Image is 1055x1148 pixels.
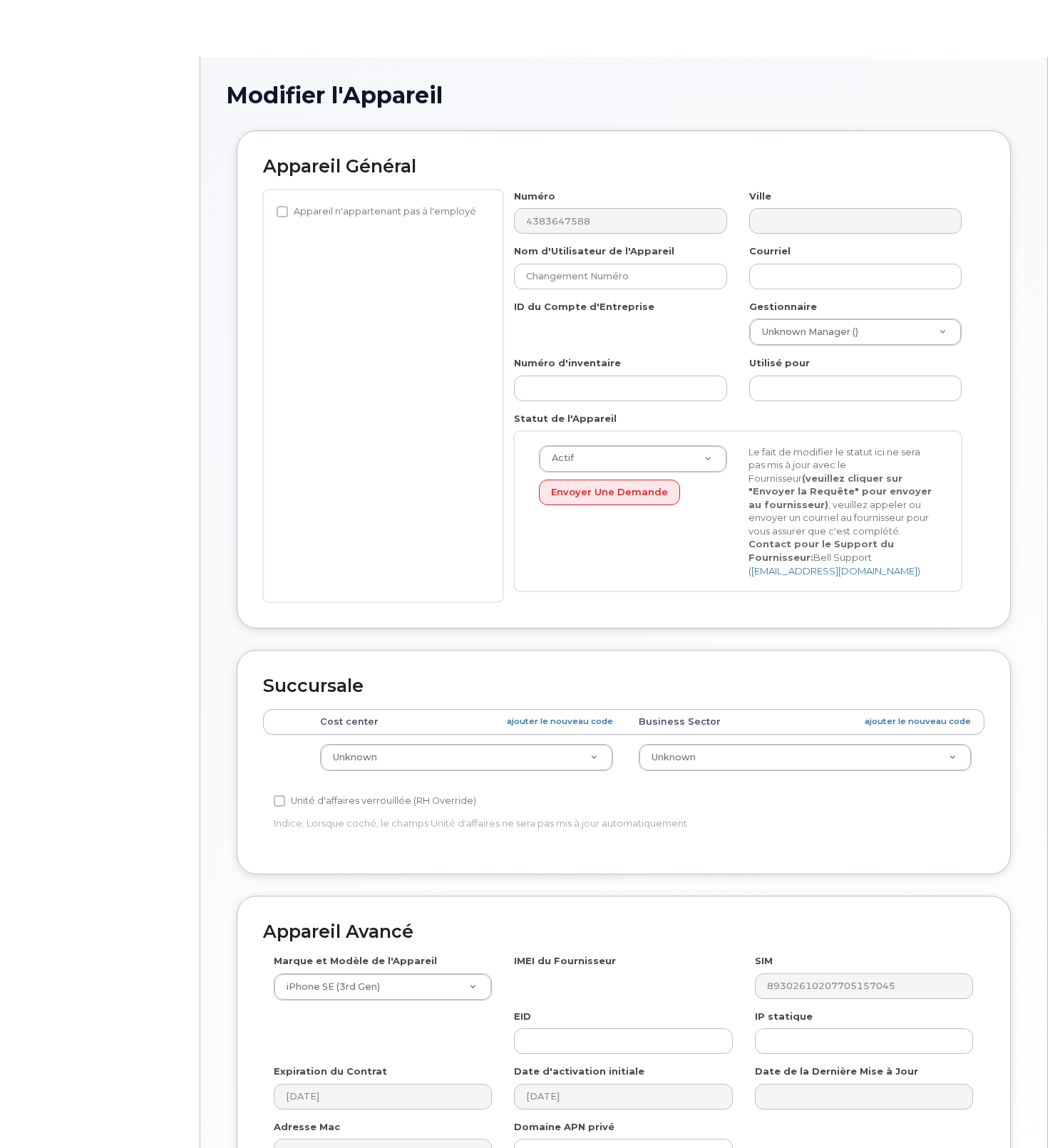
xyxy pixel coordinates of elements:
a: Unknown [321,745,612,770]
a: Unknown [639,745,972,770]
span: Unknown Manager () [753,326,858,338]
label: SIM [755,954,773,968]
label: Numéro [514,190,555,203]
span: Unknown [333,752,377,762]
button: Envoyer une Demande [539,480,680,506]
label: Marque et Modèle de l'Appareil [274,954,437,968]
h1: Modifier l'Appareil [226,83,1021,108]
label: Gestionnaire [749,300,817,314]
strong: Contact pour le Support du Fournisseur: [748,538,894,563]
label: Adresse Mac [274,1120,340,1134]
p: Indice: Lorsque coché, le champs Unité d'affaires ne sera pas mis à jour automatiquement [274,817,733,830]
label: IMEI du Fournisseur [514,954,616,968]
a: ajouter le nouveau code [507,715,613,728]
div: Le fait de modifier le statut ici ne sera pas mis à jour avec le Fournisseur , veuillez appeler o... [738,445,947,578]
h2: Succursale [263,676,984,696]
label: Domaine APN privé [514,1120,614,1134]
a: Actif [540,446,726,472]
label: Appareil n'appartenant pas à l'employé [277,203,476,220]
label: Expiration du Contrat [274,1065,387,1078]
a: ajouter le nouveau code [865,715,971,728]
label: Statut de l'Appareil [514,412,617,425]
th: Business Sector [626,709,985,735]
input: Unité d'affaires verrouillée (RH Override) [274,795,285,807]
label: Ville [749,190,771,203]
span: Unknown [652,752,696,762]
label: Date d'activation initiale [514,1065,644,1078]
label: EID [514,1010,531,1023]
input: Appareil n'appartenant pas à l'employé [277,206,288,217]
label: Numéro d'inventaire [514,356,621,370]
h2: Appareil Avancé [263,922,984,942]
strong: (veuillez cliquer sur "Envoyer la Requête" pour envoyer au fournisseur) [748,472,932,510]
label: Nom d'Utilisateur de l'Appareil [514,244,674,258]
label: IP statique [755,1010,813,1023]
label: Unité d'affaires verrouillée (RH Override) [274,792,476,810]
a: [EMAIL_ADDRESS][DOMAIN_NAME] [751,565,917,576]
label: Courriel [749,244,791,258]
span: Actif [543,452,574,465]
a: Unknown Manager () [750,319,961,345]
label: Utilisé pour [749,356,810,370]
label: ID du Compte d'Entreprise [514,300,654,314]
span: iPhone SE (3rd Gen) [278,981,380,993]
h2: Appareil Général [263,157,984,177]
a: iPhone SE (3rd Gen) [274,974,491,1000]
label: Date de la Dernière Mise à Jour [755,1065,918,1078]
th: Cost center [307,709,626,735]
